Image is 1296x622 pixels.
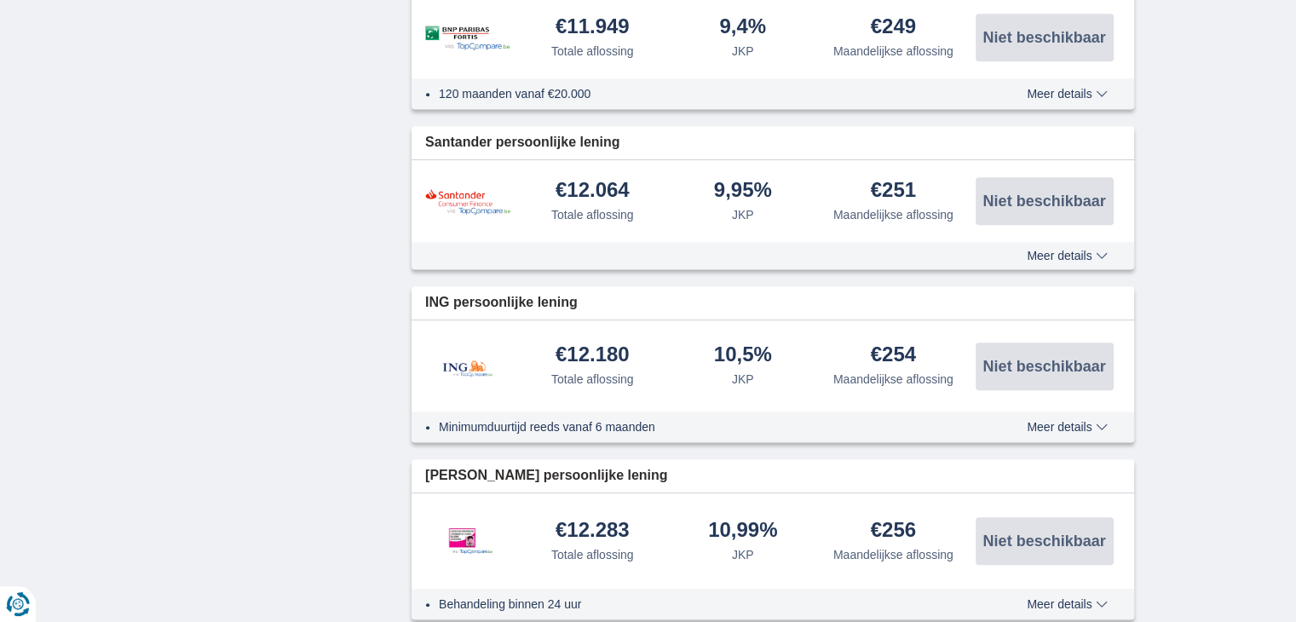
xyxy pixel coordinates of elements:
[833,371,953,388] div: Maandelijkse aflossing
[556,520,630,543] div: €12.283
[708,520,777,543] div: 10,99%
[425,26,510,50] img: product.pl.alt BNP Paribas Fortis
[1014,597,1120,611] button: Meer details
[425,337,510,395] img: product.pl.alt ING
[871,16,916,39] div: €249
[425,133,620,153] span: Santander persoonlijke lening
[439,85,965,102] li: 120 maanden vanaf €20.000
[425,293,578,313] span: ING persoonlijke lening
[982,193,1105,209] span: Niet beschikbaar
[976,517,1114,565] button: Niet beschikbaar
[833,546,953,563] div: Maandelijkse aflossing
[833,43,953,60] div: Maandelijkse aflossing
[982,30,1105,45] span: Niet beschikbaar
[551,206,634,223] div: Totale aflossing
[1027,88,1107,100] span: Meer details
[1014,249,1120,262] button: Meer details
[714,344,772,367] div: 10,5%
[1014,87,1120,101] button: Meer details
[976,343,1114,390] button: Niet beschikbaar
[982,359,1105,374] span: Niet beschikbaar
[425,188,510,215] img: product.pl.alt Santander
[871,344,916,367] div: €254
[982,533,1105,549] span: Niet beschikbaar
[425,466,667,486] span: [PERSON_NAME] persoonlijke lening
[833,206,953,223] div: Maandelijkse aflossing
[556,16,630,39] div: €11.949
[551,371,634,388] div: Totale aflossing
[551,43,634,60] div: Totale aflossing
[439,596,965,613] li: Behandeling binnen 24 uur
[871,520,916,543] div: €256
[1014,420,1120,434] button: Meer details
[714,180,772,203] div: 9,95%
[732,546,754,563] div: JKP
[1027,421,1107,433] span: Meer details
[719,16,766,39] div: 9,4%
[871,180,916,203] div: €251
[1027,598,1107,610] span: Meer details
[551,546,634,563] div: Totale aflossing
[439,418,965,435] li: Minimumduurtijd reeds vanaf 6 maanden
[732,43,754,60] div: JKP
[976,14,1114,61] button: Niet beschikbaar
[556,180,630,203] div: €12.064
[425,510,510,572] img: product.pl.alt Leemans Kredieten
[1027,250,1107,262] span: Meer details
[976,177,1114,225] button: Niet beschikbaar
[556,344,630,367] div: €12.180
[732,371,754,388] div: JKP
[732,206,754,223] div: JKP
